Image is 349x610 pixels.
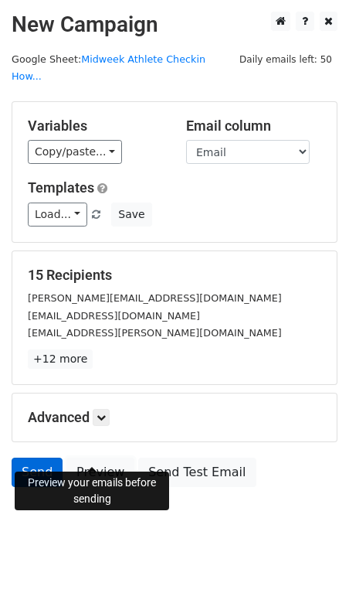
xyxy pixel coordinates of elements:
a: Load... [28,203,87,227]
a: Send Test Email [138,458,256,487]
h5: Advanced [28,409,321,426]
small: [PERSON_NAME][EMAIL_ADDRESS][DOMAIN_NAME] [28,292,282,304]
small: [EMAIL_ADDRESS][PERSON_NAME][DOMAIN_NAME] [28,327,282,339]
a: +12 more [28,349,93,369]
small: Google Sheet: [12,53,205,83]
h5: Variables [28,118,163,135]
div: Preview your emails before sending [15,472,169,510]
span: Daily emails left: 50 [234,51,337,68]
button: Save [111,203,151,227]
a: Copy/paste... [28,140,122,164]
h2: New Campaign [12,12,337,38]
iframe: Chat Widget [272,536,349,610]
small: [EMAIL_ADDRESS][DOMAIN_NAME] [28,310,200,322]
h5: 15 Recipients [28,267,321,284]
a: Templates [28,179,94,196]
a: Daily emails left: 50 [234,53,337,65]
h5: Email column [186,118,321,135]
a: Send [12,458,63,487]
a: Midweek Athlete Checkin How... [12,53,205,83]
a: Preview [66,458,134,487]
